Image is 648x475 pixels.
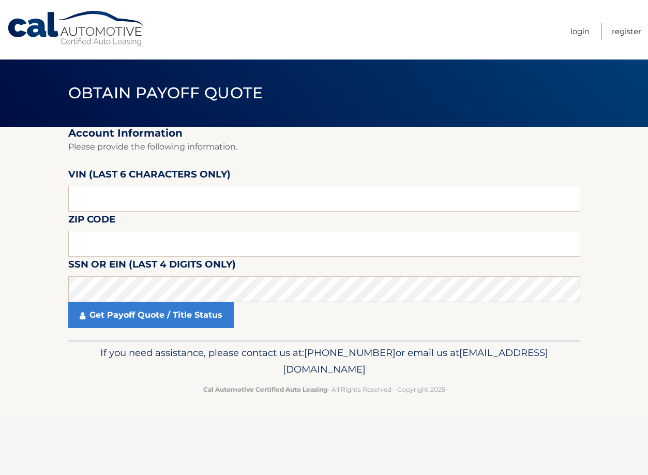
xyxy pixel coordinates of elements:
h2: Account Information [68,127,580,140]
a: Register [612,23,641,40]
a: Login [570,23,590,40]
label: SSN or EIN (last 4 digits only) [68,257,236,276]
label: VIN (last 6 characters only) [68,167,231,186]
a: Get Payoff Quote / Title Status [68,302,234,328]
a: Cal Automotive [7,10,146,47]
p: - All Rights Reserved - Copyright 2025 [75,384,574,395]
span: [PHONE_NUMBER] [304,347,396,359]
p: If you need assistance, please contact us at: or email us at [75,345,574,378]
span: Obtain Payoff Quote [68,83,263,102]
p: Please provide the following information. [68,140,580,154]
strong: Cal Automotive Certified Auto Leasing [203,385,327,393]
label: Zip Code [68,212,115,231]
